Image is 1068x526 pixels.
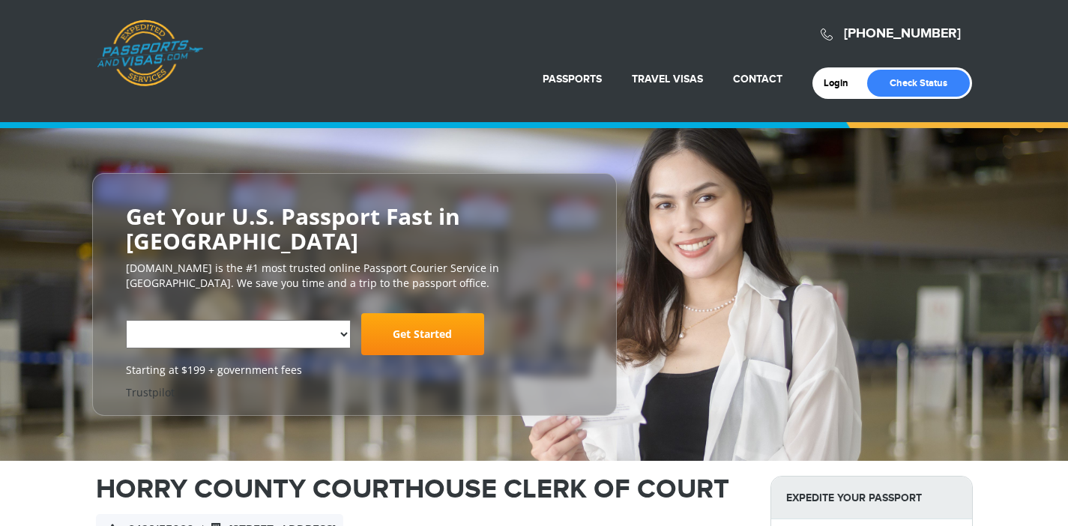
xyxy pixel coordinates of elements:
a: Get Started [361,313,484,355]
h2: Get Your U.S. Passport Fast in [GEOGRAPHIC_DATA] [126,204,583,253]
span: Starting at $199 + government fees [126,363,583,378]
a: Passports [543,73,602,85]
a: Trustpilot [126,385,175,399]
h1: HORRY COUNTY COURTHOUSE CLERK OF COURT [96,476,748,503]
strong: Expedite Your Passport [771,477,972,519]
a: Check Status [867,70,970,97]
a: [PHONE_NUMBER] [844,25,961,42]
a: Passports & [DOMAIN_NAME] [97,19,203,87]
a: Login [824,77,859,89]
a: Contact [733,73,782,85]
p: [DOMAIN_NAME] is the #1 most trusted online Passport Courier Service in [GEOGRAPHIC_DATA]. We sav... [126,261,583,291]
a: Travel Visas [632,73,703,85]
